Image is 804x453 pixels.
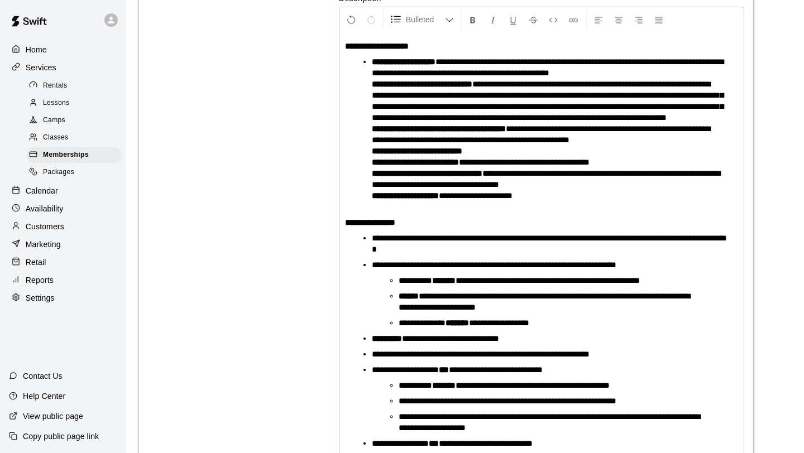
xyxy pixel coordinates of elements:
a: Rentals [27,77,126,94]
button: Format Underline [504,9,523,30]
div: Lessons [27,95,121,111]
p: Calendar [26,185,58,196]
button: Format Bold [463,9,482,30]
p: Copy public page link [23,431,99,442]
span: Camps [43,115,65,126]
div: Camps [27,113,121,128]
span: Memberships [43,150,89,161]
button: Left Align [589,9,608,30]
a: Classes [27,129,126,147]
p: Reports [26,274,54,286]
a: Memberships [27,147,126,164]
a: Services [9,59,117,76]
a: Lessons [27,94,126,112]
a: Calendar [9,182,117,199]
button: Undo [342,9,361,30]
button: Format Strikethrough [524,9,543,30]
a: Marketing [9,236,117,253]
button: Justify Align [649,9,668,30]
button: Format Italics [484,9,502,30]
p: View public page [23,411,83,422]
span: Classes [43,132,68,143]
div: Packages [27,165,121,180]
p: Availability [26,203,64,214]
p: Home [26,44,47,55]
a: Availability [9,200,117,217]
p: Marketing [26,239,61,250]
a: Customers [9,218,117,235]
a: Settings [9,290,117,306]
button: Right Align [629,9,648,30]
span: Rentals [43,80,68,91]
button: Redo [362,9,381,30]
div: Rentals [27,78,121,94]
p: Help Center [23,391,65,402]
p: Retail [26,257,46,268]
p: Services [26,62,56,73]
p: Customers [26,221,64,232]
a: Packages [27,164,126,181]
button: Insert Link [564,9,583,30]
button: Insert Code [544,9,563,30]
div: Classes [27,130,121,146]
p: Settings [26,292,55,303]
button: Center Align [609,9,628,30]
div: Memberships [27,147,121,163]
span: Packages [43,167,74,178]
a: Retail [9,254,117,271]
a: Home [9,41,117,58]
a: Camps [27,112,126,129]
a: Reports [9,272,117,288]
p: Contact Us [23,370,63,382]
button: Formatting Options [386,9,458,30]
span: Lessons [43,98,70,109]
span: Bulleted List [406,14,445,25]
